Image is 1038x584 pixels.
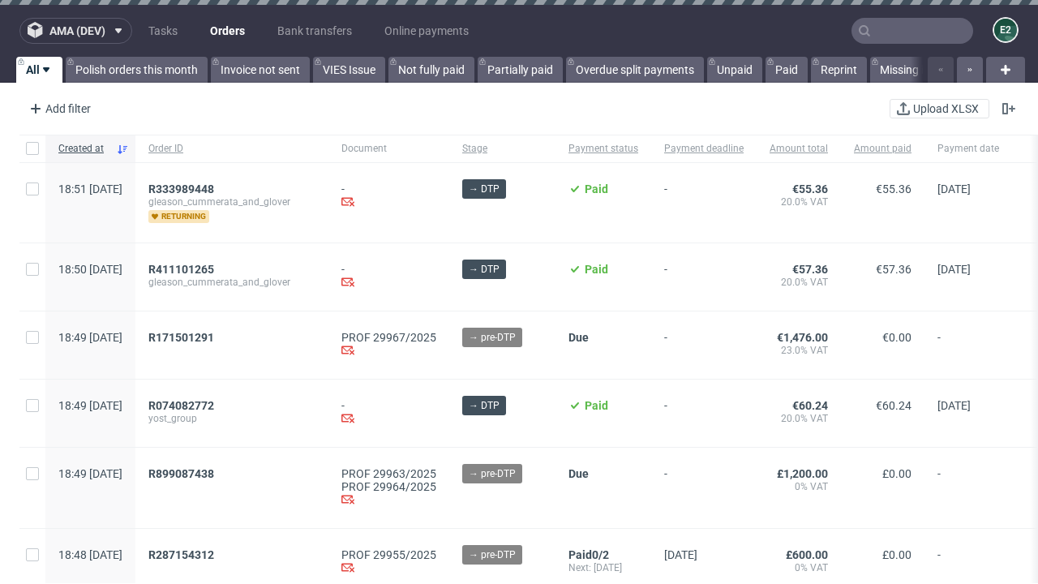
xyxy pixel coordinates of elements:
[469,547,516,562] span: → pre-DTP
[870,57,966,83] a: Missing invoice
[937,331,999,359] span: -
[937,142,999,156] span: Payment date
[462,142,543,156] span: Stage
[792,182,828,195] span: €55.36
[937,399,971,412] span: [DATE]
[148,548,217,561] a: R287154312
[148,263,217,276] a: R411101265
[882,548,911,561] span: £0.00
[994,19,1017,41] figcaption: e2
[937,548,999,577] span: -
[568,548,592,561] span: Paid
[664,263,744,291] span: -
[341,467,436,480] a: PROF 29963/2025
[568,467,589,480] span: Due
[148,548,214,561] span: R287154312
[876,399,911,412] span: €60.24
[148,467,217,480] a: R899087438
[568,562,594,573] span: Next:
[148,399,214,412] span: R074082772
[49,25,105,36] span: ama (dev)
[313,57,385,83] a: VIES Issue
[148,182,214,195] span: R333989448
[148,195,315,208] span: gleason_cummerata_and_glover
[148,210,209,223] span: returning
[478,57,563,83] a: Partially paid
[770,142,828,156] span: Amount total
[664,548,697,561] span: [DATE]
[592,548,609,561] span: 0/2
[148,276,315,289] span: gleason_cummerata_and_glover
[139,18,187,44] a: Tasks
[594,562,622,573] span: [DATE]
[58,399,122,412] span: 18:49 [DATE]
[777,331,828,344] span: €1,476.00
[211,57,310,83] a: Invoice not sent
[58,548,122,561] span: 18:48 [DATE]
[268,18,362,44] a: Bank transfers
[585,263,608,276] span: Paid
[707,57,762,83] a: Unpaid
[469,398,500,413] span: → DTP
[375,18,478,44] a: Online payments
[58,467,122,480] span: 18:49 [DATE]
[341,480,436,493] a: PROF 29964/2025
[148,412,315,425] span: yost_group
[854,142,911,156] span: Amount paid
[58,182,122,195] span: 18:51 [DATE]
[937,263,971,276] span: [DATE]
[148,399,217,412] a: R074082772
[469,466,516,481] span: → pre-DTP
[937,182,971,195] span: [DATE]
[469,262,500,277] span: → DTP
[148,331,217,344] a: R171501291
[876,182,911,195] span: €55.36
[876,263,911,276] span: €57.36
[469,182,500,196] span: → DTP
[664,331,744,359] span: -
[148,467,214,480] span: R899087438
[58,263,122,276] span: 18:50 [DATE]
[664,142,744,156] span: Payment deadline
[770,195,828,208] span: 20.0% VAT
[770,276,828,289] span: 20.0% VAT
[148,263,214,276] span: R411101265
[16,57,62,83] a: All
[664,399,744,427] span: -
[664,467,744,509] span: -
[792,399,828,412] span: €60.24
[882,331,911,344] span: €0.00
[766,57,808,83] a: Paid
[770,561,828,574] span: 0% VAT
[148,182,217,195] a: R333989448
[770,412,828,425] span: 20.0% VAT
[786,548,828,561] span: £600.00
[341,548,436,561] a: PROF 29955/2025
[811,57,867,83] a: Reprint
[937,467,999,509] span: -
[566,57,704,83] a: Overdue split payments
[341,331,436,344] a: PROF 29967/2025
[469,330,516,345] span: → pre-DTP
[148,142,315,156] span: Order ID
[792,263,828,276] span: €57.36
[200,18,255,44] a: Orders
[777,467,828,480] span: £1,200.00
[58,142,109,156] span: Created at
[585,182,608,195] span: Paid
[910,103,982,114] span: Upload XLSX
[58,331,122,344] span: 18:49 [DATE]
[770,480,828,493] span: 0% VAT
[882,467,911,480] span: £0.00
[770,344,828,357] span: 23.0% VAT
[341,142,436,156] span: Document
[388,57,474,83] a: Not fully paid
[585,399,608,412] span: Paid
[341,263,436,291] div: -
[148,331,214,344] span: R171501291
[19,18,132,44] button: ama (dev)
[664,182,744,223] span: -
[66,57,208,83] a: Polish orders this month
[23,96,94,122] div: Add filter
[890,99,989,118] button: Upload XLSX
